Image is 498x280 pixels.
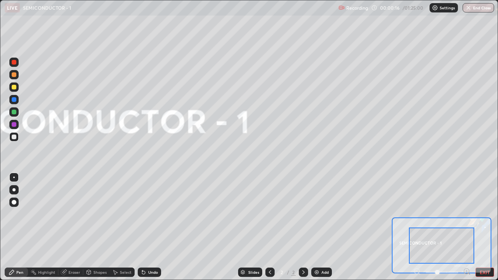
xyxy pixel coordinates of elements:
[148,270,158,274] div: Undo
[7,5,18,11] p: LIVE
[23,5,71,11] p: SEMICONDUCTOR - 1
[248,270,259,274] div: Slides
[321,270,329,274] div: Add
[346,5,368,11] p: Recording
[432,5,438,11] img: class-settings-icons
[68,270,80,274] div: Eraser
[16,270,23,274] div: Pen
[287,270,289,275] div: /
[93,270,107,274] div: Shapes
[440,6,455,10] p: Settings
[463,3,494,12] button: End Class
[120,270,132,274] div: Select
[338,5,345,11] img: recording.375f2c34.svg
[278,270,286,275] div: 2
[475,268,494,277] button: EXIT
[314,269,320,275] img: add-slide-button
[291,269,296,276] div: 2
[465,5,472,11] img: end-class-cross
[38,270,55,274] div: Highlight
